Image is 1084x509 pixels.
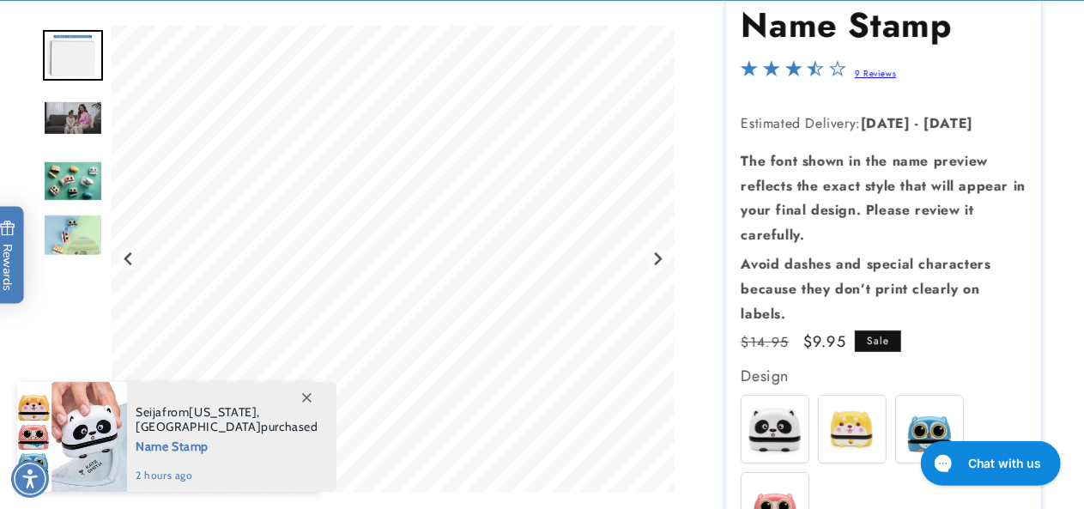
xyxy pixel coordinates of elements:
[803,330,847,354] span: $9.95
[43,214,103,274] div: Go to slide 5
[915,113,919,133] strong: -
[741,112,1026,136] p: Estimated Delivery:
[136,468,318,483] span: 2 hours ago
[896,396,963,463] img: Blinky
[43,161,103,202] img: null
[861,113,911,133] strong: [DATE]
[741,151,1025,245] strong: The font shown in the name preview reflects the exact style that will appear in your final design...
[43,214,103,274] img: null
[741,362,1026,390] div: Design
[189,404,257,420] span: [US_STATE]
[819,396,886,463] img: Buddy
[11,460,49,498] div: Accessibility Menu
[924,113,973,133] strong: [DATE]
[43,100,103,136] img: null
[136,434,318,456] span: Name Stamp
[741,64,845,84] span: 3.3-star overall rating
[43,26,103,86] div: Go to slide 2
[118,248,141,271] button: Previous slide
[742,396,808,463] img: Spots
[741,3,1026,47] h1: Name Stamp
[136,404,162,420] span: Seija
[136,419,261,434] span: [GEOGRAPHIC_DATA]
[741,332,789,353] s: $14.95
[646,248,669,271] button: Next slide
[136,405,318,434] span: from , purchased
[43,88,103,148] div: Go to slide 3
[43,31,103,82] img: Premium Stamp - Label Land
[855,67,896,80] a: 9 Reviews
[43,151,103,211] div: Go to slide 4
[741,254,990,324] strong: Avoid dashes and special characters because they don’t print clearly on labels.
[912,435,1067,492] iframe: Gorgias live chat messenger
[855,330,901,352] span: Sale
